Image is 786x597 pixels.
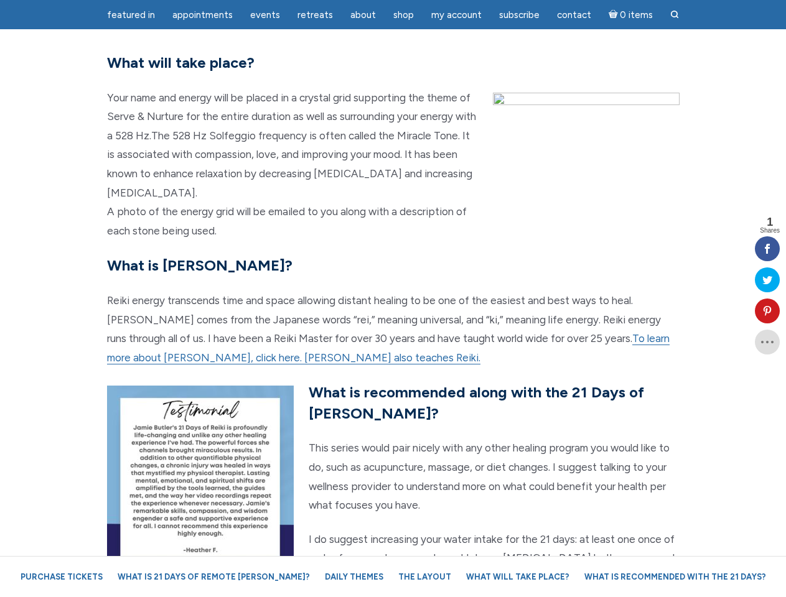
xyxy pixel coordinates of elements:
[107,256,292,274] strong: What is [PERSON_NAME]?
[492,3,547,27] a: Subscribe
[460,566,576,588] a: What will take place?
[111,566,316,588] a: What is 21 Days of Remote [PERSON_NAME]?
[620,11,653,20] span: 0 items
[431,9,482,21] span: My Account
[760,228,780,234] span: Shares
[107,291,680,367] p: Reiki energy transcends time and space allowing distant healing to be one of the easiest and best...
[107,129,472,199] span: The 528 Hz Solfeggio frequency is often called the Miracle Tone. It is associated with compassion...
[107,88,680,241] p: Your name and energy will be placed in a crystal grid supporting the theme of Serve & Nurture for...
[392,566,457,588] a: The Layout
[499,9,540,21] span: Subscribe
[297,9,333,21] span: Retreats
[424,3,489,27] a: My Account
[578,566,772,588] a: What is recommended with the 21 Days?
[557,9,591,21] span: Contact
[100,3,162,27] a: featured in
[14,566,109,588] a: Purchase Tickets
[386,3,421,27] a: Shop
[319,566,390,588] a: Daily Themes
[290,3,340,27] a: Retreats
[343,3,383,27] a: About
[172,9,233,21] span: Appointments
[107,9,155,21] span: featured in
[250,9,280,21] span: Events
[243,3,288,27] a: Events
[107,53,255,72] strong: What will take place?
[601,2,661,27] a: Cart0 items
[107,332,670,364] a: To learn more about [PERSON_NAME], click here. [PERSON_NAME] also teaches Reiki.
[760,216,780,228] span: 1
[309,383,644,422] strong: What is recommended along with the 21 Days of [PERSON_NAME]?
[550,3,599,27] a: Contact
[609,9,620,21] i: Cart
[350,9,376,21] span: About
[107,438,680,514] p: This series would pair nicely with any other healing program you would like to do, such as acupun...
[165,3,240,27] a: Appointments
[393,9,414,21] span: Shop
